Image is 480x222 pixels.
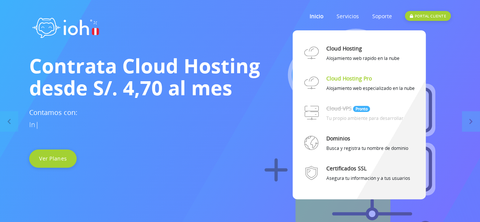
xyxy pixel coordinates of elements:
[326,115,414,122] p: Tu propio ambiente para desarrollar
[405,1,450,31] a: PORTAL CLIENTE
[29,55,450,99] h1: Contrata Cloud Hosting desde S/. 4,70 al mes
[326,162,366,175] a: Certificados SSL
[29,106,450,131] h3: Contamos con:
[35,120,39,129] span: |
[326,72,371,85] a: Cloud Hosting Pro
[336,1,359,31] a: Servicios
[372,1,392,31] a: Soporte
[29,120,35,129] span: In
[326,132,350,145] a: Dominios
[326,175,414,182] p: Asegura tu información y a tus usuarios
[326,85,414,92] p: Alojamiento web especializado en la nube
[405,11,450,21] div: PORTAL CLIENTE
[326,55,414,62] p: Alojamiento web rápido en la nube
[326,145,414,152] p: Busca y registra tu nombre de dominio
[309,1,323,31] a: Inicio
[29,150,77,168] a: Ver Planes
[30,9,102,43] img: logo ioh
[326,42,362,55] a: Cloud Hosting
